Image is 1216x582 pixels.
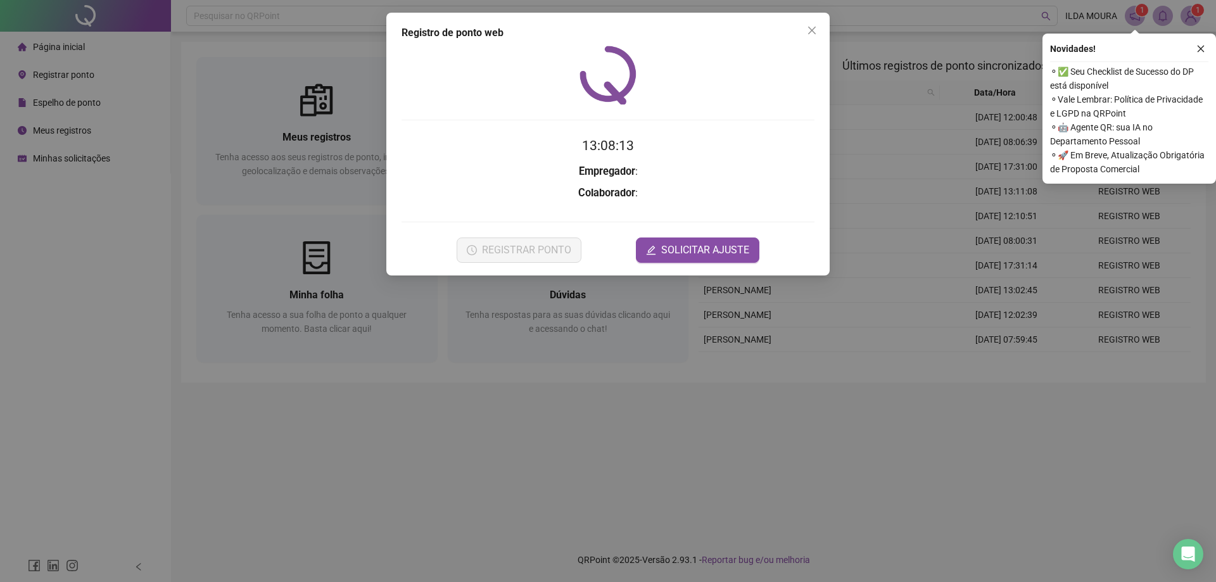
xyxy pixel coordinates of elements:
h3: : [402,185,814,201]
button: editSOLICITAR AJUSTE [636,237,759,263]
time: 13:08:13 [582,138,634,153]
strong: Empregador [579,165,635,177]
button: Close [802,20,822,41]
span: ⚬ ✅ Seu Checklist de Sucesso do DP está disponível [1050,65,1208,92]
span: close [1196,44,1205,53]
div: Open Intercom Messenger [1173,539,1203,569]
span: ⚬ 🤖 Agente QR: sua IA no Departamento Pessoal [1050,120,1208,148]
span: edit [646,245,656,255]
span: Novidades ! [1050,42,1096,56]
h3: : [402,163,814,180]
img: QRPoint [579,46,636,104]
button: REGISTRAR PONTO [457,237,581,263]
span: SOLICITAR AJUSTE [661,243,749,258]
strong: Colaborador [578,187,635,199]
div: Registro de ponto web [402,25,814,41]
span: ⚬ Vale Lembrar: Política de Privacidade e LGPD na QRPoint [1050,92,1208,120]
span: close [807,25,817,35]
span: ⚬ 🚀 Em Breve, Atualização Obrigatória de Proposta Comercial [1050,148,1208,176]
